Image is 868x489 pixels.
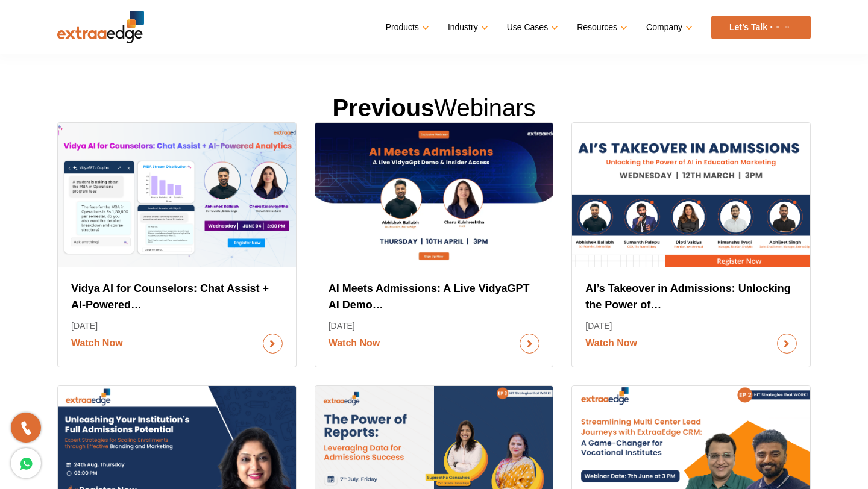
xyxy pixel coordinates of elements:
[332,95,434,121] strong: Previous
[711,16,811,39] a: Let’s Talk
[71,334,283,354] a: Watch Now
[386,19,427,36] a: Products
[329,334,540,354] a: Watch Now
[57,93,811,122] h1: Webinars
[507,19,556,36] a: Use Cases
[646,19,690,36] a: Company
[585,334,797,354] a: Watch Now
[448,19,486,36] a: Industry
[577,19,625,36] a: Resources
